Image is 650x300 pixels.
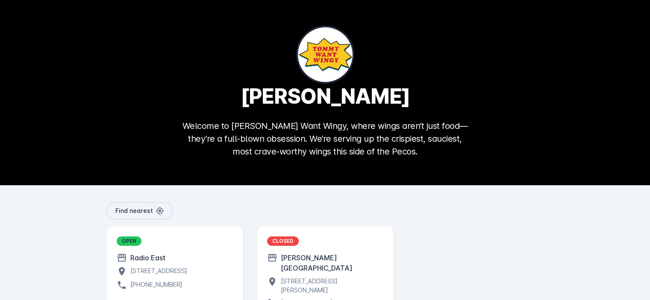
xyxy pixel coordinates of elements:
[267,236,299,246] div: CLOSED
[127,253,165,263] div: Radio East
[277,253,383,273] div: [PERSON_NAME][GEOGRAPHIC_DATA]
[127,266,187,277] div: [STREET_ADDRESS]
[117,236,141,246] div: OPEN
[277,277,383,294] div: [STREET_ADDRESS][PERSON_NAME]
[115,208,153,214] span: Find nearest
[127,280,182,290] div: [PHONE_NUMBER]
